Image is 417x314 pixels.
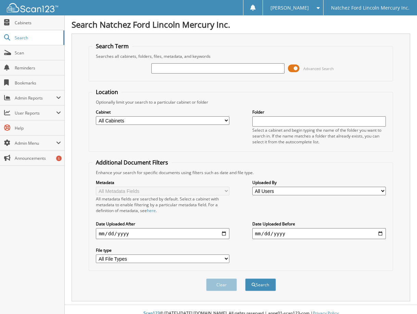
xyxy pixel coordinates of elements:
legend: Location [92,88,122,96]
div: 5 [56,156,62,161]
input: end [252,228,386,239]
span: Scan [15,50,61,56]
button: Clear [206,278,237,291]
span: Natchez Ford Lincoln Mercury Inc. [331,6,409,10]
span: Announcements [15,155,61,161]
span: Bookmarks [15,80,61,86]
div: Optionally limit your search to a particular cabinet or folder [92,99,389,105]
a: here [147,208,156,213]
label: Metadata [96,180,229,185]
div: Searches all cabinets, folders, files, metadata, and keywords [92,53,389,59]
div: All metadata fields are searched by default. Select a cabinet with metadata to enable filtering b... [96,196,229,213]
label: Folder [252,109,386,115]
input: start [96,228,229,239]
label: Date Uploaded Before [252,221,386,227]
label: Cabinet [96,109,229,115]
img: scan123-logo-white.svg [7,3,58,12]
h1: Search Natchez Ford Lincoln Mercury Inc. [72,19,410,30]
div: Select a cabinet and begin typing the name of the folder you want to search in. If the name match... [252,127,386,145]
span: Cabinets [15,20,61,26]
label: Date Uploaded After [96,221,229,227]
span: Admin Reports [15,95,56,101]
span: Help [15,125,61,131]
span: Admin Menu [15,140,56,146]
label: Uploaded By [252,180,386,185]
span: Advanced Search [303,66,334,71]
div: Enhance your search for specific documents using filters such as date and file type. [92,170,389,175]
legend: Search Term [92,42,132,50]
button: Search [245,278,276,291]
span: Search [15,35,60,41]
legend: Additional Document Filters [92,159,172,166]
span: Reminders [15,65,61,71]
span: User Reports [15,110,56,116]
label: File type [96,247,229,253]
span: [PERSON_NAME] [270,6,309,10]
